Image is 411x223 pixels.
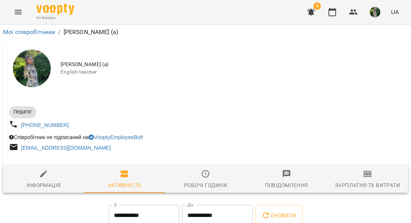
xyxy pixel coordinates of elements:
[36,4,74,15] img: Voopty Logo
[370,7,380,17] img: 429a96cc9ef94a033d0b11a5387a5960.jfif
[391,8,399,16] span: UA
[313,2,321,10] span: 6
[21,122,69,128] a: [PHONE_NUMBER]
[36,15,74,20] span: For Business
[21,145,111,151] a: [EMAIL_ADDRESS][DOMAIN_NAME]
[108,181,142,190] div: Активність
[335,181,400,190] div: Зарплатня та Витрати
[61,68,402,76] span: English teacher
[388,5,402,19] button: UA
[9,3,27,21] button: Menu
[184,181,227,190] div: Робочі години
[3,28,55,36] a: Мої співробітники
[3,28,408,37] nav: breadcrumb
[61,61,402,68] span: [PERSON_NAME] (а)
[265,181,308,190] div: Повідомлення
[89,134,142,140] a: VooptyEmployeeBot
[26,181,61,190] div: Інформація
[8,132,145,142] div: Співробітник не підписаний на !
[13,50,51,87] img: Ряба Надія Федорівна (а)
[58,28,61,37] li: /
[9,108,36,115] span: Педагог
[64,28,118,37] p: [PERSON_NAME] (а)
[262,211,296,220] span: Оновити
